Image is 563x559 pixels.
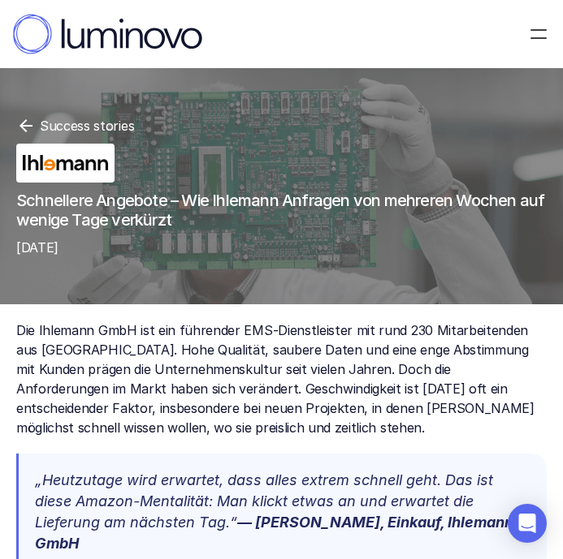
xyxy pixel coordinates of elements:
[16,320,547,437] p: Die Ihlemann GmbH ist ein führender EMS-Dienstleister mit rund 230 Mitarbeitenden aus [GEOGRAPHIC...
[35,471,517,552] em: „Heutzutage wird erwartet, dass alles extrem schnell geht. Das ist diese Amazon-Mentalität: Man k...
[16,238,547,257] p: [DATE]
[40,116,547,135] p: Success stories
[16,191,547,230] h1: Schnellere Angebote – Wie Ihlemann Anfragen von mehreren Wochen auf wenige Tage verkürzt
[508,504,547,543] div: Open Intercom Messenger
[16,116,547,135] a: Success stories
[35,514,517,552] strong: — [PERSON_NAME], Einkauf, Ihlemann GmbH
